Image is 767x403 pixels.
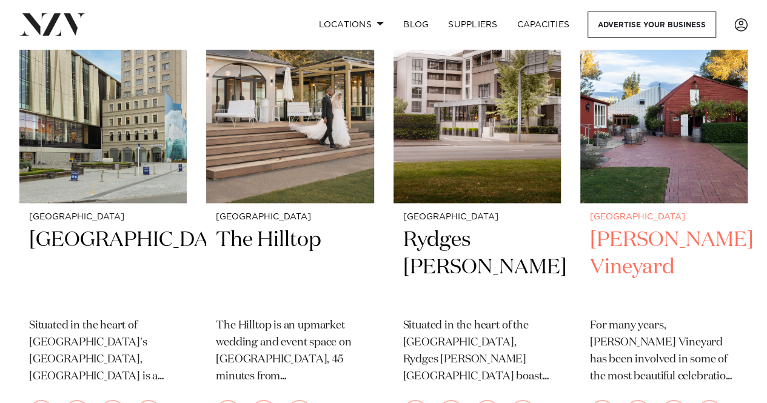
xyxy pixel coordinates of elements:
[19,13,85,35] img: nzv-logo.png
[216,213,364,222] small: [GEOGRAPHIC_DATA]
[29,227,177,308] h2: [GEOGRAPHIC_DATA]
[590,318,738,385] p: For many years, [PERSON_NAME] Vineyard has been involved in some of the most beautiful celebratio...
[29,318,177,385] p: Situated in the heart of [GEOGRAPHIC_DATA]'s [GEOGRAPHIC_DATA], [GEOGRAPHIC_DATA] is a contempora...
[403,213,551,222] small: [GEOGRAPHIC_DATA]
[29,213,177,222] small: [GEOGRAPHIC_DATA]
[507,12,580,38] a: Capacities
[216,227,364,308] h2: The Hilltop
[394,12,438,38] a: BLOG
[590,227,738,308] h2: [PERSON_NAME] Vineyard
[590,213,738,222] small: [GEOGRAPHIC_DATA]
[403,227,551,308] h2: Rydges [PERSON_NAME]
[309,12,394,38] a: Locations
[216,318,364,385] p: The Hilltop is an upmarket wedding and event space on [GEOGRAPHIC_DATA], 45 minutes from [GEOGRAP...
[403,318,551,385] p: Situated in the heart of the [GEOGRAPHIC_DATA], Rydges [PERSON_NAME] [GEOGRAPHIC_DATA] boasts spa...
[588,12,716,38] a: Advertise your business
[438,12,507,38] a: SUPPLIERS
